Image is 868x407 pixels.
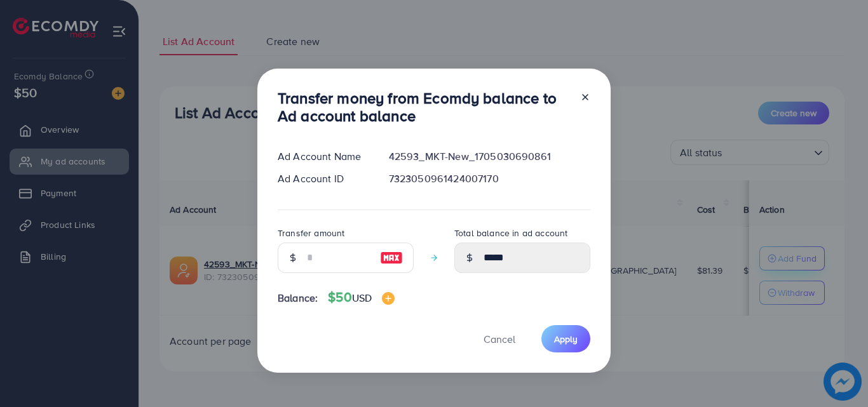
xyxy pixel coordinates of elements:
div: 42593_MKT-New_1705030690861 [379,149,600,164]
button: Cancel [468,325,531,352]
span: USD [352,291,372,305]
label: Total balance in ad account [454,227,567,239]
h3: Transfer money from Ecomdy balance to Ad account balance [278,89,570,126]
span: Apply [554,333,578,345]
button: Apply [541,325,590,352]
span: Cancel [484,332,515,346]
label: Transfer amount [278,227,344,239]
div: Ad Account Name [268,149,379,164]
h4: $50 [328,290,395,305]
span: Balance: [278,291,318,305]
div: Ad Account ID [268,171,379,186]
div: 7323050961424007170 [379,171,600,186]
img: image [380,250,403,265]
img: image [382,292,395,305]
